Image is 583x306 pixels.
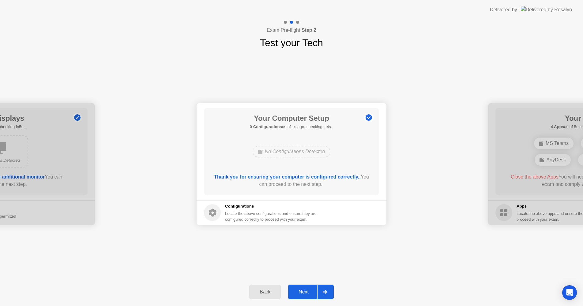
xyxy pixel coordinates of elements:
h5: as of 1s ago, checking in4s.. [250,124,333,130]
div: Locate the above configurations and ensure they are configured correctly to proceed with your exam. [225,211,318,222]
h4: Exam Pre-flight: [267,27,316,34]
b: Step 2 [302,28,316,33]
div: Open Intercom Messenger [562,285,577,300]
div: You can proceed to the next step.. [213,173,370,188]
img: Delivered by Rosalyn [521,6,572,13]
div: Back [251,289,279,295]
button: Next [288,285,334,299]
button: Back [249,285,281,299]
b: Thank you for ensuring your computer is configured correctly.. [214,174,361,179]
div: Delivered by [490,6,517,13]
div: No Configurations Detected [253,146,331,157]
b: 0 Configurations [250,124,282,129]
h1: Test your Tech [260,35,323,50]
div: Next [290,289,317,295]
h1: Your Computer Setup [250,113,333,124]
h5: Configurations [225,203,318,209]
